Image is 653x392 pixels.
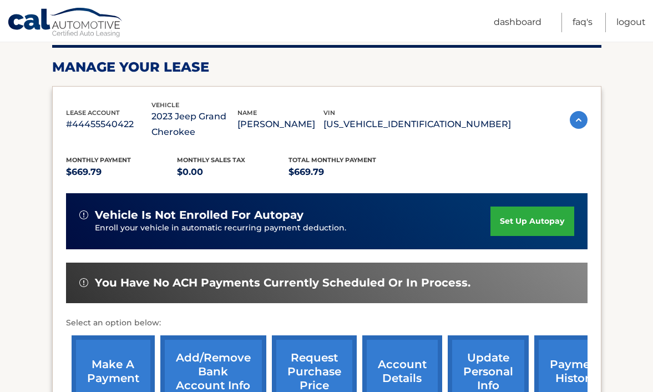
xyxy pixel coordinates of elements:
p: $669.79 [66,164,178,180]
p: $0.00 [177,164,288,180]
p: [PERSON_NAME] [237,117,323,132]
span: Total Monthly Payment [288,156,376,164]
p: [US_VEHICLE_IDENTIFICATION_NUMBER] [323,117,511,132]
span: name [237,109,257,117]
p: $669.79 [288,164,400,180]
span: vin [323,109,335,117]
h2: Manage Your Lease [52,59,601,76]
a: Cal Automotive [7,7,124,39]
span: lease account [66,109,120,117]
span: vehicle [151,101,179,109]
img: alert-white.svg [79,278,88,287]
a: Logout [616,13,646,32]
p: #44455540422 [66,117,152,132]
span: You have no ACH payments currently scheduled or in process. [95,276,470,290]
img: accordion-active.svg [570,111,588,129]
p: 2023 Jeep Grand Cherokee [151,109,237,140]
span: Monthly Payment [66,156,131,164]
span: vehicle is not enrolled for autopay [95,208,303,222]
img: alert-white.svg [79,210,88,219]
a: Dashboard [494,13,541,32]
span: Monthly sales Tax [177,156,245,164]
a: set up autopay [490,207,574,236]
p: Enroll your vehicle in automatic recurring payment deduction. [95,222,491,234]
p: Select an option below: [66,316,588,330]
a: FAQ's [573,13,593,32]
